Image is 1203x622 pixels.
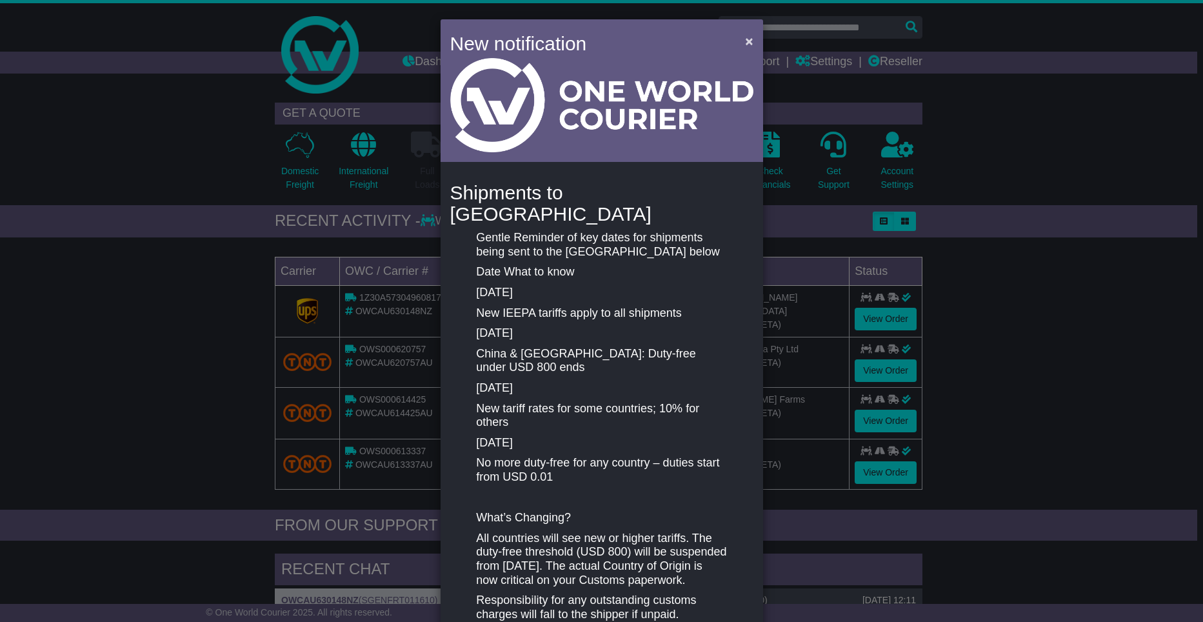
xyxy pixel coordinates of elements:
[476,347,726,375] p: China & [GEOGRAPHIC_DATA]: Duty-free under USD 800 ends
[450,58,753,152] img: Light
[476,456,726,484] p: No more duty-free for any country – duties start from USD 0.01
[476,231,726,259] p: Gentle Reminder of key dates for shipments being sent to the [GEOGRAPHIC_DATA] below
[476,436,726,450] p: [DATE]
[450,182,753,225] h4: Shipments to [GEOGRAPHIC_DATA]
[739,28,759,54] button: Close
[476,381,726,396] p: [DATE]
[476,532,726,587] p: All countries will see new or higher tariffs. The duty-free threshold (USD 800) will be suspended...
[745,34,753,48] span: ×
[476,402,726,430] p: New tariff rates for some countries; 10% for others
[476,286,726,300] p: [DATE]
[450,29,727,58] h4: New notification
[476,594,726,621] p: Responsibility for any outstanding customs charges will fall to the shipper if unpaid.
[476,265,726,279] p: Date What to know
[476,511,726,525] p: What’s Changing?
[476,326,726,341] p: [DATE]
[476,306,726,321] p: New IEEPA tariffs apply to all shipments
